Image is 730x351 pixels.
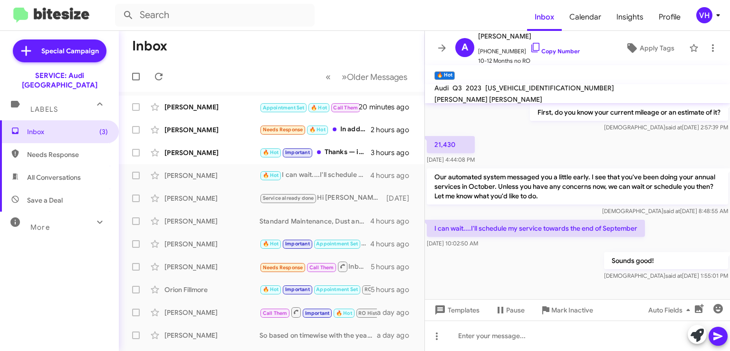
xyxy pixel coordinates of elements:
[478,30,580,42] span: [PERSON_NAME]
[164,171,259,180] div: [PERSON_NAME]
[263,172,279,178] span: 🔥 Hot
[696,7,712,23] div: VH
[13,39,106,62] a: Special Campaign
[604,252,728,269] p: Sounds good!
[432,302,480,319] span: Templates
[434,71,455,80] small: 🔥 Hot
[370,239,417,249] div: 4 hours ago
[285,149,310,156] span: Important
[530,48,580,55] a: Copy Number
[259,261,371,273] div: Inbound Call
[342,71,347,83] span: »
[478,56,580,66] span: 10-12 Months no RO
[371,262,417,272] div: 5 hours ago
[285,286,310,292] span: Important
[478,42,580,56] span: [PHONE_NUMBER]
[309,264,334,271] span: Call Them
[665,124,682,131] span: said at
[320,67,413,87] nav: Page navigation example
[434,95,542,104] span: [PERSON_NAME] [PERSON_NAME]
[551,302,593,319] span: Mark Inactive
[132,39,167,54] h1: Inbox
[530,104,728,121] p: First, do you know your current mileage or an estimate of it?
[333,105,358,111] span: Call Them
[99,127,108,136] span: (3)
[311,105,327,111] span: 🔥 Hot
[434,84,449,92] span: Audi
[27,195,63,205] span: Save a Deal
[316,241,358,247] span: Appointment Set
[259,124,371,135] div: In addition to cost for maintenance at that mileage it would be great to know more about Audi Car...
[320,67,336,87] button: Previous
[386,194,417,203] div: [DATE]
[427,240,478,247] span: [DATE] 10:02:50 AM
[263,264,303,271] span: Needs Response
[604,124,728,131] span: [DEMOGRAPHIC_DATA] [DATE] 2:57:39 PM
[263,310,288,316] span: Call Them
[527,3,562,31] a: Inbox
[164,285,259,294] div: Orion Fillmore
[427,156,475,163] span: [DATE] 4:44:08 PM
[466,84,481,92] span: 2023
[115,4,315,27] input: Search
[285,241,310,247] span: Important
[688,7,720,23] button: VH
[461,40,468,55] span: A
[336,310,352,316] span: 🔥 Hot
[506,302,525,319] span: Pause
[640,39,674,57] span: Apply Tags
[615,39,684,57] button: Apply Tags
[259,306,377,318] div: Hi [PERSON_NAME] , how much is an oil change and how long will it take ?
[259,101,360,113] div: Hi yes, I still have my car . I'm out of town, back next week. I'll call to arrange an appointment
[259,331,377,340] div: So based on timewise with the year of your vehicle, you are due for a 50k maintenance service. Th...
[425,302,487,319] button: Templates
[377,331,417,340] div: a day ago
[641,302,701,319] button: Auto Fields
[427,136,475,153] p: 21,430
[651,3,688,31] a: Profile
[164,125,259,135] div: [PERSON_NAME]
[263,241,279,247] span: 🔥 Hot
[164,239,259,249] div: [PERSON_NAME]
[27,127,108,136] span: Inbox
[164,194,259,203] div: [PERSON_NAME]
[485,84,614,92] span: [US_VEHICLE_IDENTIFICATION_NUMBER]
[370,216,417,226] div: 4 hours ago
[259,238,370,249] div: Ok
[309,127,326,133] span: 🔥 Hot
[27,150,108,159] span: Needs Response
[371,125,417,135] div: 2 hours ago
[336,67,413,87] button: Next
[164,216,259,226] div: [PERSON_NAME]
[164,148,259,157] div: [PERSON_NAME]
[347,72,407,82] span: Older Messages
[259,216,370,226] div: Standard Maintenance, Dust and pollen filter - Replace, Panorama sunroof systems (PSD) - Check dr...
[360,102,417,112] div: 20 minutes ago
[358,310,386,316] span: RO Historic
[259,193,386,204] div: Hi [PERSON_NAME] this is [PERSON_NAME] at Audi [GEOGRAPHIC_DATA]. I wanted to check in with you a...
[427,220,645,237] p: I can wait....I'll schedule my service towards the end of September
[377,308,417,317] div: a day ago
[263,149,279,156] span: 🔥 Hot
[316,286,358,292] span: Appointment Set
[427,168,728,205] p: Our automated system messaged you a little early. I see that you've been doing your annual servic...
[164,308,259,317] div: [PERSON_NAME]
[609,3,651,31] a: Insights
[326,71,331,83] span: «
[164,102,259,112] div: [PERSON_NAME]
[452,84,462,92] span: Q3
[602,207,728,214] span: [DEMOGRAPHIC_DATA] [DATE] 8:48:55 AM
[30,105,58,114] span: Labels
[532,302,601,319] button: Mark Inactive
[164,262,259,272] div: [PERSON_NAME]
[263,127,303,133] span: Needs Response
[371,148,417,157] div: 3 hours ago
[259,170,370,181] div: I can wait....I'll schedule my service towards the end of September
[604,272,728,279] span: [DEMOGRAPHIC_DATA] [DATE] 1:55:01 PM
[305,310,330,316] span: Important
[665,272,682,279] span: said at
[263,105,305,111] span: Appointment Set
[259,284,371,295] div: Thank you for letting us know. Have a wonderful day!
